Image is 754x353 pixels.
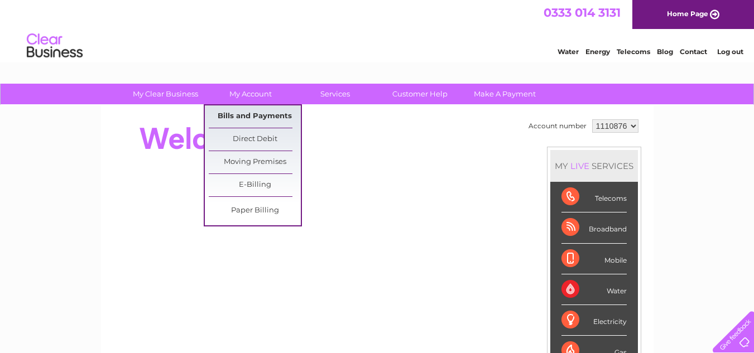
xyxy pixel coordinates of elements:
[204,84,296,104] a: My Account
[209,174,301,196] a: E-Billing
[459,84,551,104] a: Make A Payment
[717,47,743,56] a: Log out
[561,305,627,336] div: Electricity
[209,151,301,173] a: Moving Premises
[526,117,589,136] td: Account number
[209,200,301,222] a: Paper Billing
[657,47,673,56] a: Blog
[550,150,638,182] div: MY SERVICES
[680,47,707,56] a: Contact
[561,244,627,274] div: Mobile
[585,47,610,56] a: Energy
[544,6,621,20] a: 0333 014 3131
[561,182,627,212] div: Telecoms
[289,84,381,104] a: Services
[114,6,641,54] div: Clear Business is a trading name of Verastar Limited (registered in [GEOGRAPHIC_DATA] No. 3667643...
[568,161,592,171] div: LIVE
[209,105,301,128] a: Bills and Payments
[617,47,650,56] a: Telecoms
[26,29,83,63] img: logo.png
[119,84,212,104] a: My Clear Business
[561,212,627,243] div: Broadband
[374,84,466,104] a: Customer Help
[558,47,579,56] a: Water
[561,274,627,305] div: Water
[209,128,301,151] a: Direct Debit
